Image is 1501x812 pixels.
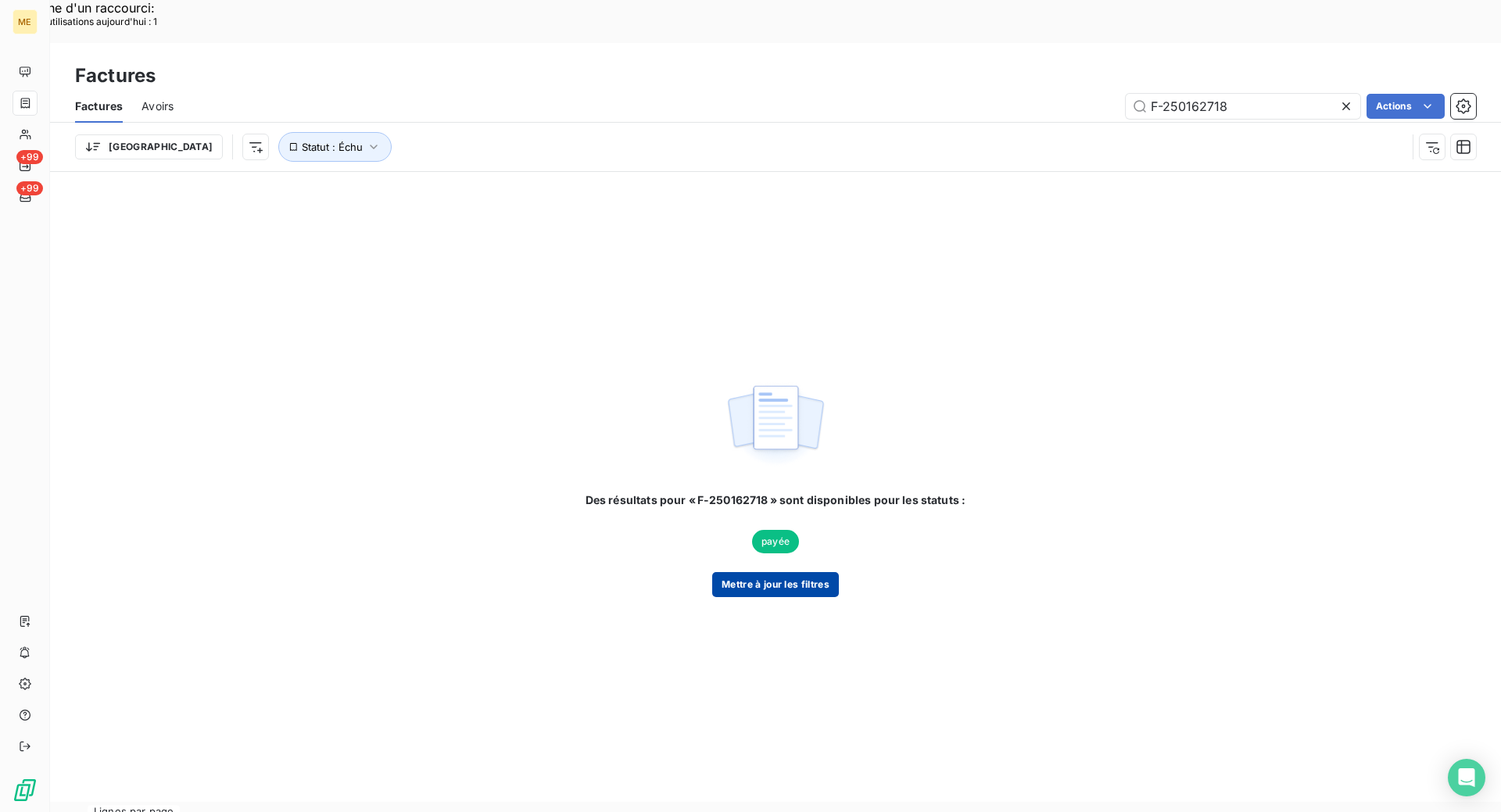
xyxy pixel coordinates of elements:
[302,141,363,153] span: Statut : Échu
[16,150,43,164] span: +99
[13,153,37,178] a: +99
[1367,94,1445,119] button: Actions
[1126,94,1360,119] input: Rechercher
[142,98,174,114] span: Avoirs
[1448,759,1485,796] div: Open Intercom Messenger
[16,181,43,195] span: +99
[752,530,799,553] span: payée
[725,377,826,474] img: empty state
[278,132,392,162] button: Statut : Échu
[712,572,839,597] button: Mettre à jour les filtres
[75,98,123,114] span: Factures
[75,134,223,159] button: [GEOGRAPHIC_DATA]
[586,492,966,508] span: Des résultats pour « F-250162718 » sont disponibles pour les statuts :
[75,62,156,90] h3: Factures
[13,184,37,209] a: +99
[13,778,38,803] img: Logo LeanPay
